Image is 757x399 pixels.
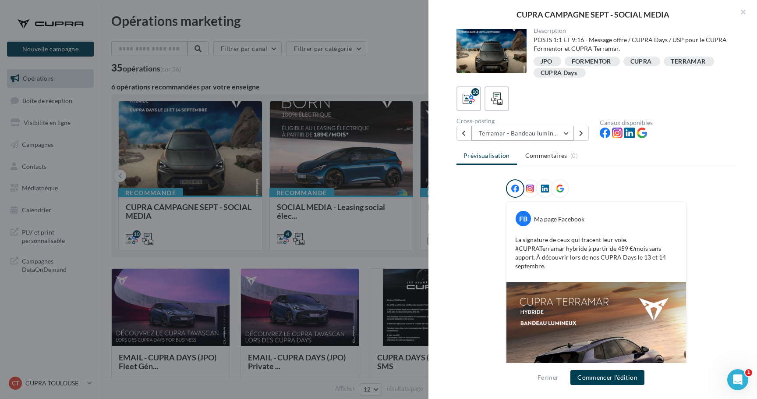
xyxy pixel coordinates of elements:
[572,58,611,65] div: FORMENTOR
[541,70,577,76] div: CUPRA Days
[534,28,729,34] div: Description
[534,372,562,383] button: Fermer
[541,58,552,65] div: JPO
[630,58,652,65] div: CUPRA
[534,215,584,224] div: Ma page Facebook
[516,211,531,226] div: FB
[525,151,567,160] span: Commentaires
[570,370,644,385] button: Commencer l'édition
[727,369,748,390] iframe: Intercom live chat
[570,152,578,159] span: (0)
[442,11,743,18] div: CUPRA CAMPAGNE SEPT - SOCIAL MEDIA
[471,126,574,141] button: Terramar - Bandeau lumineux
[745,369,752,376] span: 1
[600,120,736,126] div: Canaux disponibles
[515,235,677,271] p: La signature de ceux qui tracent leur voie. #CUPRATerramar hybride à partir de 459 €/mois sans ap...
[456,118,593,124] div: Cross-posting
[471,88,479,96] div: 10
[534,36,729,53] div: POSTS 1:1 ET 9:16 - Message offre / CUPRA Days / USP pour le CUPRA Formentor et CUPRA Terramar.
[671,58,705,65] div: TERRAMAR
